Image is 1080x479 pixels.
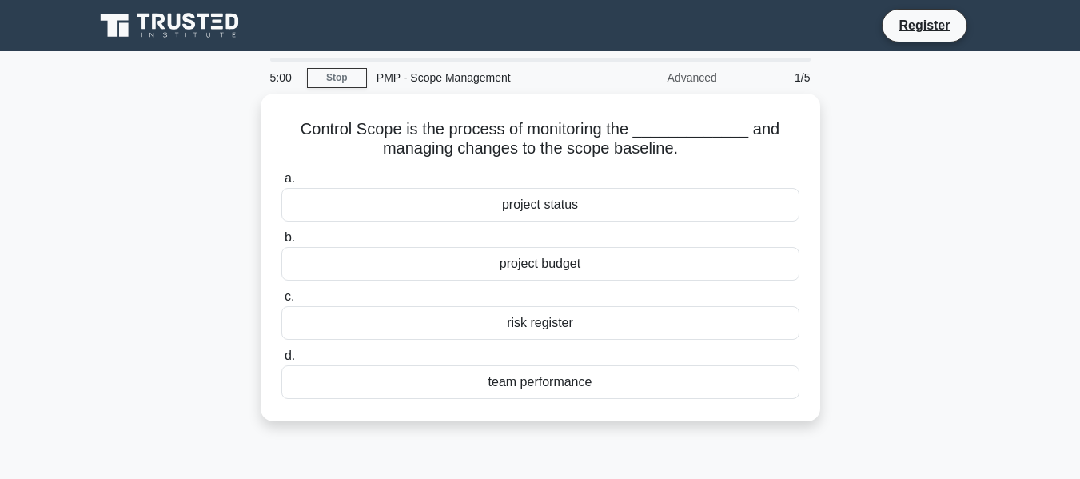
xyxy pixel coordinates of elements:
h5: Control Scope is the process of monitoring the _____________ and managing changes to the scope ba... [280,119,801,159]
div: project status [281,188,799,222]
span: a. [285,171,295,185]
div: 1/5 [727,62,820,94]
a: Register [889,15,959,35]
span: b. [285,230,295,244]
div: 5:00 [261,62,307,94]
div: project budget [281,247,799,281]
div: PMP - Scope Management [367,62,587,94]
div: Advanced [587,62,727,94]
div: team performance [281,365,799,399]
div: risk register [281,306,799,340]
span: d. [285,349,295,362]
span: c. [285,289,294,303]
a: Stop [307,68,367,88]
